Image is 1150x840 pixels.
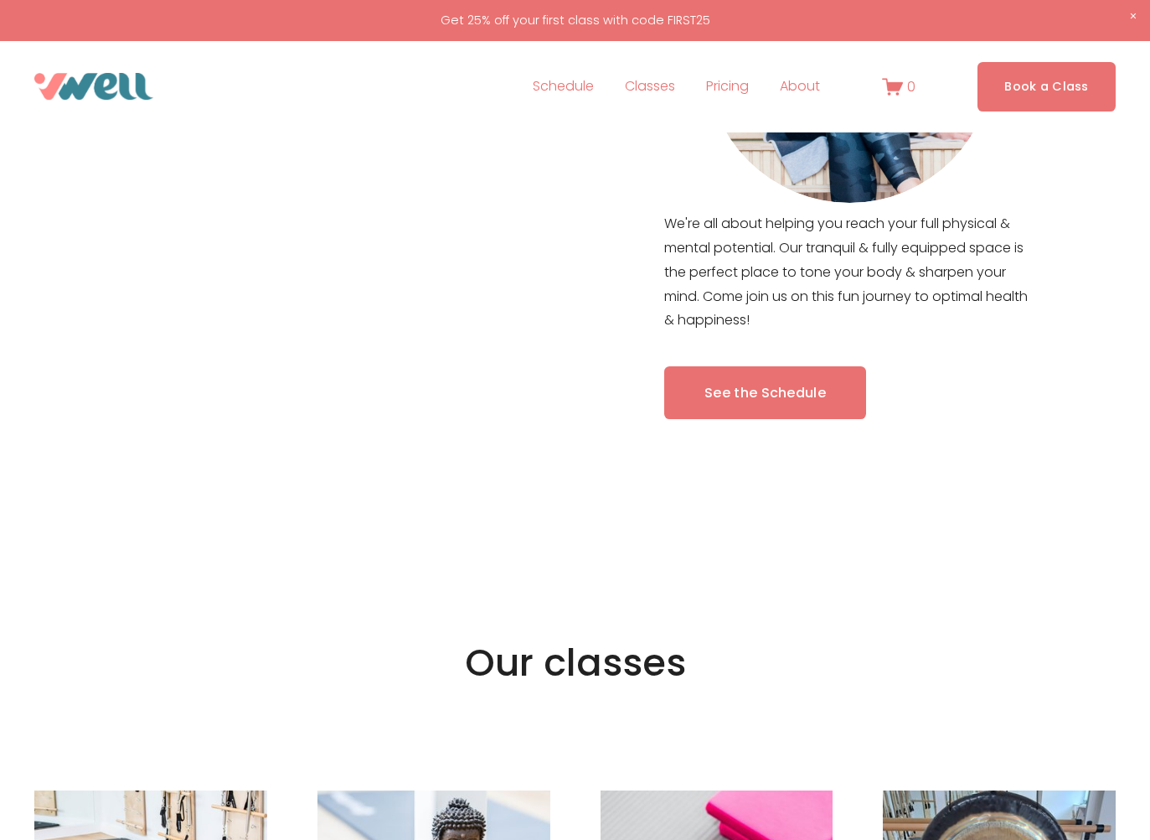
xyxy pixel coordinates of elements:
[625,75,675,99] span: Classes
[882,76,915,97] a: 0 items in cart
[780,73,820,100] a: folder dropdown
[34,73,153,100] img: VWell
[625,73,675,100] a: folder dropdown
[533,73,594,100] a: Schedule
[706,73,749,100] a: Pricing
[664,366,866,419] a: See the Schedule
[977,62,1116,111] a: Book a Class
[664,212,1035,333] p: We're all about helping you reach your full physical & mental potential. Our tranquil & fully equ...
[453,639,698,687] h2: Our classes
[780,75,820,99] span: About
[907,77,915,96] span: 0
